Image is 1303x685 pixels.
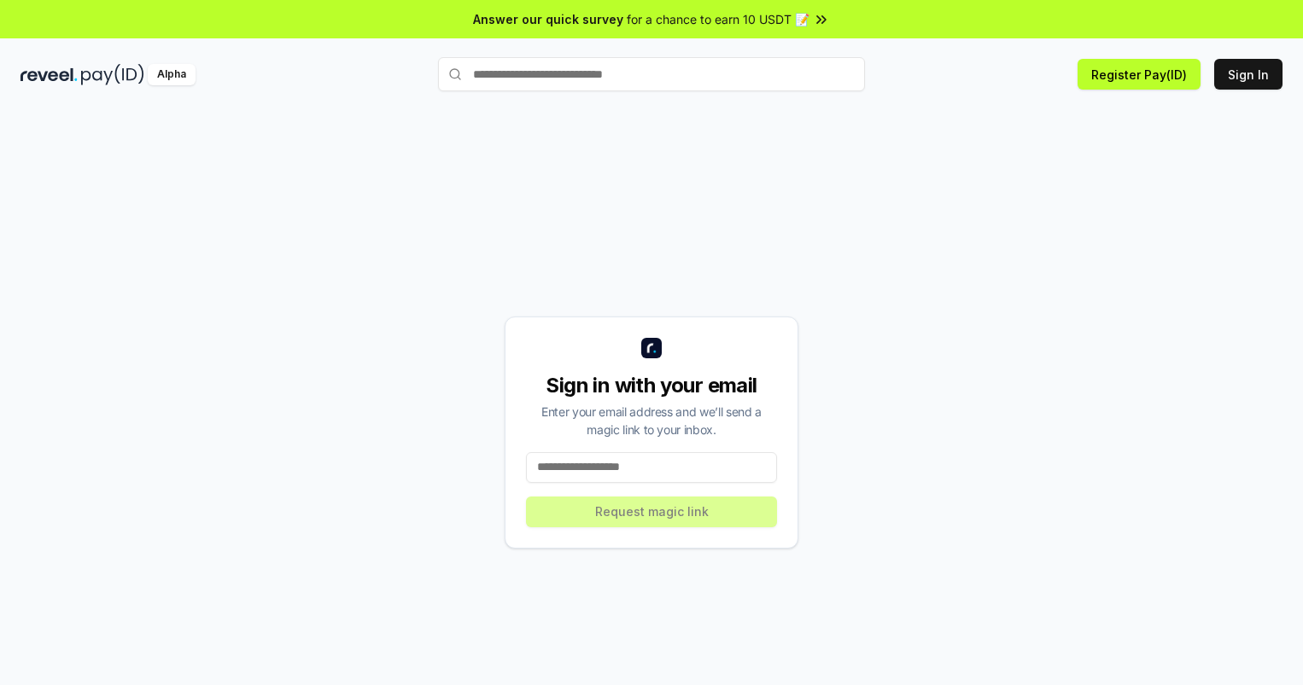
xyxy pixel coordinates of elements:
div: Alpha [148,64,196,85]
span: for a chance to earn 10 USDT 📝 [627,10,809,28]
img: reveel_dark [20,64,78,85]
button: Sign In [1214,59,1283,90]
div: Sign in with your email [526,372,777,399]
span: Answer our quick survey [473,10,623,28]
img: pay_id [81,64,144,85]
button: Register Pay(ID) [1078,59,1201,90]
div: Enter your email address and we’ll send a magic link to your inbox. [526,403,777,438]
img: logo_small [641,338,662,358]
